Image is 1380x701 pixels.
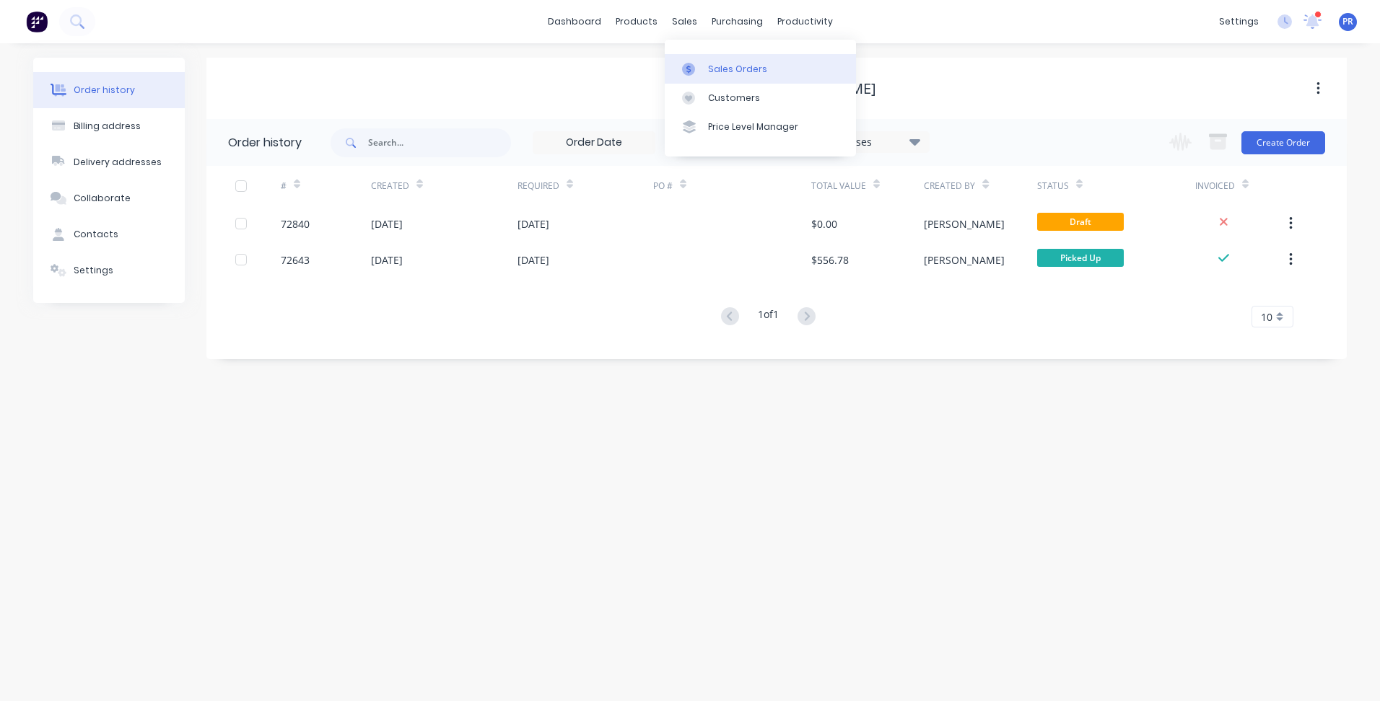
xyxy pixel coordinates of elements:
div: $0.00 [811,216,837,232]
div: [PERSON_NAME] [924,216,1005,232]
div: Status [1037,180,1069,193]
div: purchasing [704,11,770,32]
input: Search... [368,128,511,157]
div: Price Level Manager [708,120,798,133]
div: # [281,166,371,206]
div: settings [1212,11,1266,32]
a: Price Level Manager [665,113,856,141]
div: [DATE] [517,252,549,268]
div: Order history [74,84,135,97]
div: Required [517,166,653,206]
div: 72643 [281,252,310,268]
div: Created By [924,166,1036,206]
div: 1 of 1 [758,307,779,327]
button: Delivery addresses [33,144,185,180]
div: [DATE] [371,216,403,232]
a: Customers [665,84,856,113]
div: Settings [74,264,113,277]
div: # [281,180,287,193]
div: Sales Orders [708,63,767,76]
div: $556.78 [811,252,849,268]
div: 17 Statuses [808,134,929,150]
span: 10 [1261,309,1272,325]
input: Order Date [533,132,655,154]
div: [DATE] [371,252,403,268]
div: productivity [770,11,840,32]
span: Picked Up [1037,249,1124,267]
button: Settings [33,252,185,288]
div: Total Value [811,180,866,193]
button: Create Order [1241,131,1325,154]
a: Sales Orders [665,54,856,83]
div: Total Value [811,166,924,206]
div: Invoiced [1195,180,1235,193]
div: PO # [653,166,811,206]
div: [DATE] [517,216,549,232]
div: Delivery addresses [74,156,162,169]
button: Billing address [33,108,185,144]
div: Created [371,166,517,206]
div: Invoiced [1195,166,1285,206]
div: Order history [228,134,302,151]
div: Status [1037,166,1195,206]
div: Collaborate [74,192,131,205]
div: Contacts [74,228,118,241]
div: Customers [708,92,760,105]
div: 72840 [281,216,310,232]
a: dashboard [541,11,608,32]
button: Order history [33,72,185,108]
div: [PERSON_NAME] [924,252,1005,268]
div: Required [517,180,559,193]
span: Draft [1037,213,1124,231]
span: PR [1342,15,1353,28]
div: Created By [924,180,975,193]
div: Billing address [74,120,141,133]
div: PO # [653,180,673,193]
button: Contacts [33,216,185,252]
img: Factory [26,11,48,32]
div: products [608,11,665,32]
button: Collaborate [33,180,185,216]
div: sales [665,11,704,32]
div: Created [371,180,409,193]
